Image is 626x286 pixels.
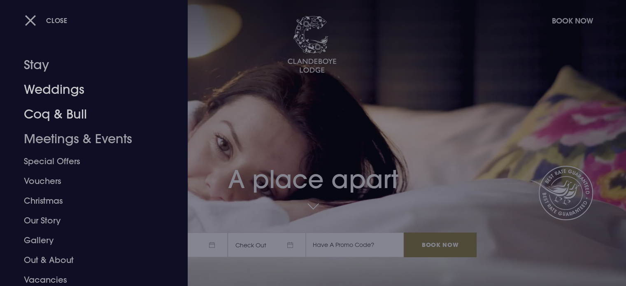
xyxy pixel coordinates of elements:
[24,211,154,230] a: Our Story
[24,53,154,77] a: Stay
[24,250,154,270] a: Out & About
[24,191,154,211] a: Christmas
[24,230,154,250] a: Gallery
[46,16,67,25] span: Close
[24,102,154,127] a: Coq & Bull
[24,151,154,171] a: Special Offers
[24,77,154,102] a: Weddings
[25,12,67,29] button: Close
[24,171,154,191] a: Vouchers
[24,127,154,151] a: Meetings & Events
